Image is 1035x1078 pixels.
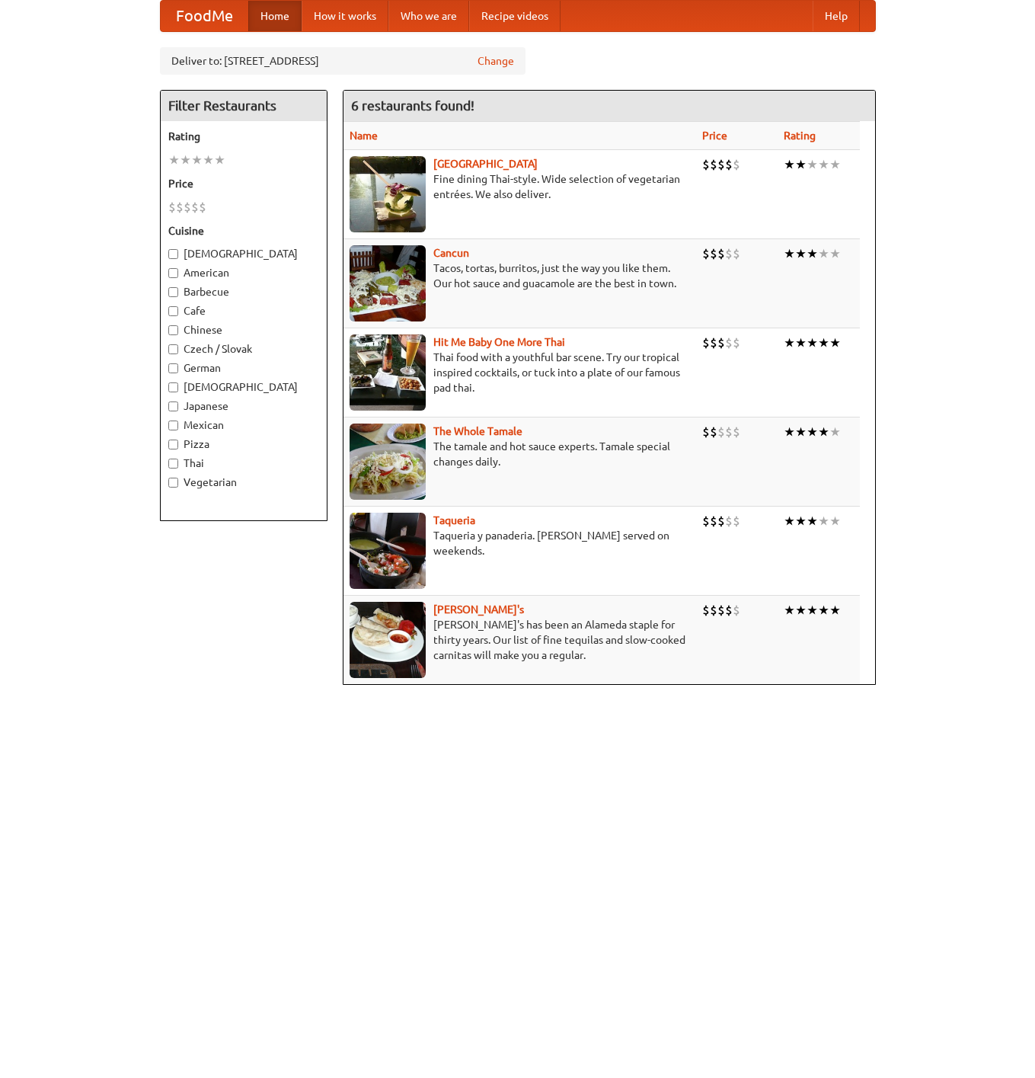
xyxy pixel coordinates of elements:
[350,171,691,202] p: Fine dining Thai-style. Wide selection of vegetarian entrées. We also deliver.
[350,130,378,142] a: Name
[818,245,829,262] li: ★
[717,424,725,440] li: $
[733,424,740,440] li: $
[733,513,740,529] li: $
[168,265,319,280] label: American
[168,437,319,452] label: Pizza
[795,334,807,351] li: ★
[795,424,807,440] li: ★
[807,513,818,529] li: ★
[784,156,795,173] li: ★
[168,475,319,490] label: Vegetarian
[168,306,178,316] input: Cafe
[350,245,426,321] img: cancun.jpg
[818,424,829,440] li: ★
[350,424,426,500] img: wholetamale.jpg
[829,334,841,351] li: ★
[702,602,710,619] li: $
[807,245,818,262] li: ★
[717,513,725,529] li: $
[168,363,178,373] input: German
[168,398,319,414] label: Japanese
[433,336,565,348] a: Hit Me Baby One More Thai
[168,325,178,335] input: Chinese
[725,334,733,351] li: $
[807,334,818,351] li: ★
[168,223,319,238] h5: Cuisine
[795,245,807,262] li: ★
[433,158,538,170] a: [GEOGRAPHIC_DATA]
[168,287,178,297] input: Barbecue
[725,513,733,529] li: $
[168,284,319,299] label: Barbecue
[191,199,199,216] li: $
[702,424,710,440] li: $
[168,199,176,216] li: $
[710,513,717,529] li: $
[302,1,388,31] a: How it works
[168,379,319,395] label: [DEMOGRAPHIC_DATA]
[725,424,733,440] li: $
[168,152,180,168] li: ★
[433,514,475,526] b: Taqueria
[829,424,841,440] li: ★
[725,156,733,173] li: $
[433,603,524,616] a: [PERSON_NAME]'s
[725,245,733,262] li: $
[168,268,178,278] input: American
[168,459,178,469] input: Thai
[350,350,691,395] p: Thai food with a youthful bar scene. Try our tropical inspired cocktails, or tuck into a plate of...
[168,246,319,261] label: [DEMOGRAPHIC_DATA]
[161,91,327,121] h4: Filter Restaurants
[733,602,740,619] li: $
[702,513,710,529] li: $
[807,424,818,440] li: ★
[795,156,807,173] li: ★
[733,334,740,351] li: $
[214,152,225,168] li: ★
[702,130,727,142] a: Price
[784,513,795,529] li: ★
[717,602,725,619] li: $
[784,334,795,351] li: ★
[733,245,740,262] li: $
[191,152,203,168] li: ★
[807,156,818,173] li: ★
[350,617,691,663] p: [PERSON_NAME]'s has been an Alameda staple for thirty years. Our list of fine tequilas and slow-c...
[168,478,178,488] input: Vegetarian
[168,382,178,392] input: [DEMOGRAPHIC_DATA]
[733,156,740,173] li: $
[350,261,691,291] p: Tacos, tortas, burritos, just the way you like them. Our hot sauce and guacamole are the best in ...
[168,421,178,430] input: Mexican
[702,334,710,351] li: $
[795,513,807,529] li: ★
[710,602,717,619] li: $
[350,602,426,678] img: pedros.jpg
[710,334,717,351] li: $
[813,1,860,31] a: Help
[168,344,178,354] input: Czech / Slovak
[168,303,319,318] label: Cafe
[433,247,469,259] a: Cancun
[717,156,725,173] li: $
[168,401,178,411] input: Japanese
[180,152,191,168] li: ★
[818,334,829,351] li: ★
[710,424,717,440] li: $
[168,322,319,337] label: Chinese
[350,439,691,469] p: The tamale and hot sauce experts. Tamale special changes daily.
[203,152,214,168] li: ★
[784,130,816,142] a: Rating
[160,47,525,75] div: Deliver to: [STREET_ADDRESS]
[168,129,319,144] h5: Rating
[829,156,841,173] li: ★
[710,245,717,262] li: $
[818,513,829,529] li: ★
[168,176,319,191] h5: Price
[433,425,522,437] a: The Whole Tamale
